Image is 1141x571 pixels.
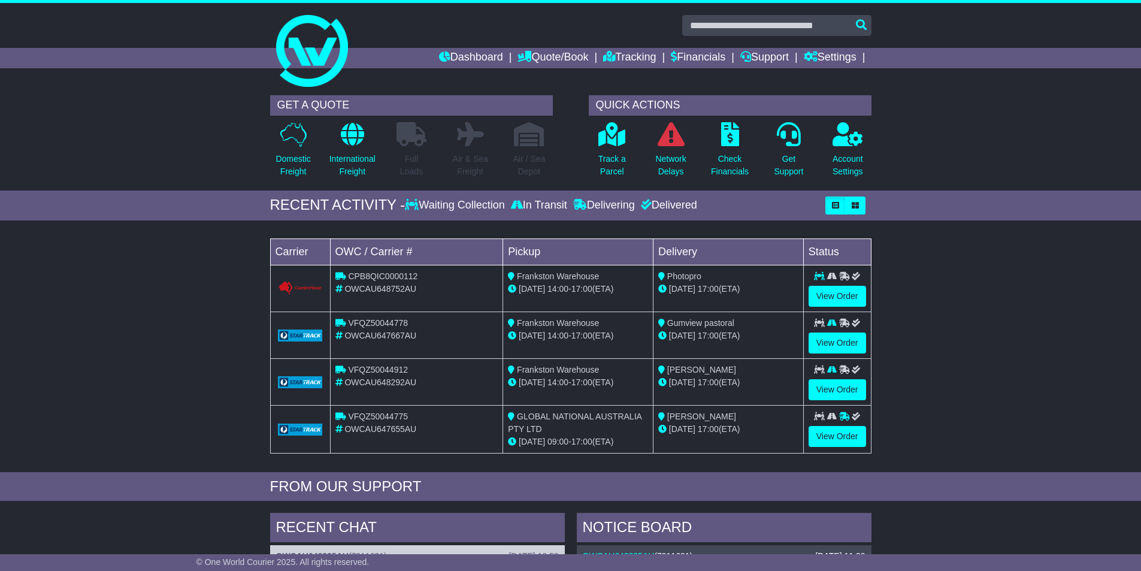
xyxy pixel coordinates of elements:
[589,95,871,116] div: QUICK ACTIONS
[508,199,570,212] div: In Transit
[270,238,330,265] td: Carrier
[658,330,798,342] div: (ETA)
[809,286,866,307] a: View Order
[669,284,695,294] span: [DATE]
[774,153,803,178] p: Get Support
[278,424,323,436] img: GetCarrierServiceLogo
[667,365,736,374] span: [PERSON_NAME]
[329,153,376,178] p: International Freight
[517,271,599,281] span: Frankston Warehouse
[508,412,641,434] span: GLOBAL NATIONAL AUSTRALIA PTY LTD
[638,199,697,212] div: Delivered
[809,379,866,400] a: View Order
[517,365,599,374] span: Frankston Warehouse
[519,377,545,387] span: [DATE]
[571,437,592,446] span: 17:00
[832,122,864,185] a: AccountSettings
[348,271,417,281] span: CPB8QIC0000112
[508,283,648,295] div: - (ETA)
[517,48,588,68] a: Quote/Book
[405,199,507,212] div: Waiting Collection
[667,318,734,328] span: Gumview pastoral
[519,331,545,340] span: [DATE]
[278,376,323,388] img: GetCarrierServiceLogo
[655,122,686,185] a: NetworkDelays
[603,48,656,68] a: Tracking
[278,281,323,295] img: GetCarrierServiceLogo
[598,153,626,178] p: Track a Parcel
[276,551,559,561] div: ( )
[270,513,565,545] div: RECENT CHAT
[508,436,648,448] div: - (ETA)
[653,238,803,265] td: Delivery
[196,557,370,567] span: © One World Courier 2025. All rights reserved.
[508,330,648,342] div: - (ETA)
[657,551,690,561] span: 7911691
[547,331,568,340] span: 14:00
[352,551,385,561] span: 7911691
[804,48,856,68] a: Settings
[698,377,719,387] span: 17:00
[397,153,426,178] p: Full Loads
[348,365,408,374] span: VFQZ50044912
[278,330,323,342] img: GetCarrierServiceLogo
[571,377,592,387] span: 17:00
[348,318,408,328] span: VFQZ50044778
[508,376,648,389] div: - (ETA)
[439,48,503,68] a: Dashboard
[547,437,568,446] span: 09:00
[329,122,376,185] a: InternationalFreight
[658,423,798,436] div: (ETA)
[503,238,653,265] td: Pickup
[583,551,655,561] a: OWCAU642335AU
[583,551,865,561] div: ( )
[711,153,749,178] p: Check Financials
[344,284,416,294] span: OWCAU648752AU
[698,331,719,340] span: 17:00
[276,153,310,178] p: Domestic Freight
[547,377,568,387] span: 14:00
[833,153,863,178] p: Account Settings
[344,331,416,340] span: OWCAU647667AU
[270,197,405,214] div: RECENT ACTIVITY -
[519,284,545,294] span: [DATE]
[658,283,798,295] div: (ETA)
[577,513,871,545] div: NOTICE BOARD
[275,122,311,185] a: DomesticFreight
[671,48,725,68] a: Financials
[519,437,545,446] span: [DATE]
[598,122,627,185] a: Track aParcel
[517,318,599,328] span: Frankston Warehouse
[570,199,638,212] div: Delivering
[803,238,871,265] td: Status
[669,331,695,340] span: [DATE]
[669,424,695,434] span: [DATE]
[809,426,866,447] a: View Order
[809,333,866,354] a: View Order
[571,284,592,294] span: 17:00
[270,478,871,496] div: FROM OUR SUPPORT
[453,153,488,178] p: Air & Sea Freight
[270,95,553,116] div: GET A QUOTE
[348,412,408,421] span: VFQZ50044775
[547,284,568,294] span: 14:00
[815,551,865,561] div: [DATE] 11:30
[667,271,701,281] span: Photopro
[710,122,749,185] a: CheckFinancials
[669,377,695,387] span: [DATE]
[658,376,798,389] div: (ETA)
[330,238,503,265] td: OWC / Carrier #
[667,412,736,421] span: [PERSON_NAME]
[513,153,546,178] p: Air / Sea Depot
[773,122,804,185] a: GetSupport
[655,153,686,178] p: Network Delays
[740,48,789,68] a: Support
[344,424,416,434] span: OWCAU647655AU
[344,377,416,387] span: OWCAU648292AU
[276,551,349,561] a: OWCAU642335AU
[509,551,558,561] div: [DATE] 12:58
[698,424,719,434] span: 17:00
[571,331,592,340] span: 17:00
[698,284,719,294] span: 17:00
